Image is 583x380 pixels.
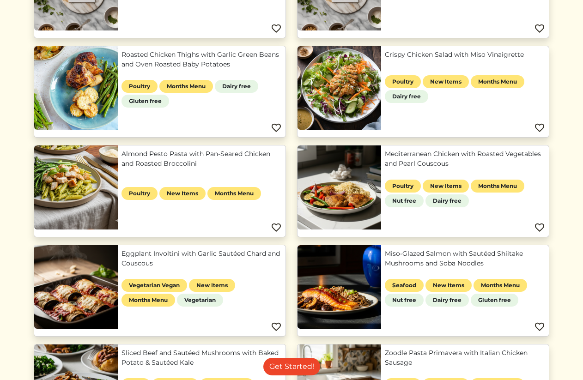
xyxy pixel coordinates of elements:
[271,122,282,133] img: Favorite menu item
[385,249,545,268] a: Miso-Glazed Salmon with Sautéed Shiitake Mushrooms and Soba Noodles
[534,122,545,133] img: Favorite menu item
[271,321,282,332] img: Favorite menu item
[385,50,545,60] a: Crispy Chicken Salad with Miso Vinaigrette
[385,348,545,368] a: Zoodle Pasta Primavera with Italian Chicken Sausage
[385,149,545,169] a: Mediterranean Chicken with Roasted Vegetables and Pearl Couscous
[534,321,545,332] img: Favorite menu item
[271,23,282,34] img: Favorite menu item
[121,249,282,268] a: Eggplant Involtini with Garlic Sautéed Chard and Couscous
[121,149,282,169] a: Almond Pesto Pasta with Pan-Seared Chicken and Roasted Broccolini
[534,222,545,233] img: Favorite menu item
[534,23,545,34] img: Favorite menu item
[263,358,320,375] a: Get Started!
[271,222,282,233] img: Favorite menu item
[121,50,282,69] a: Roasted Chicken Thighs with Garlic Green Beans and Oven Roasted Baby Potatoes
[121,348,282,368] a: Sliced Beef and Sautéed Mushrooms with Baked Potato & Sautéed Kale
